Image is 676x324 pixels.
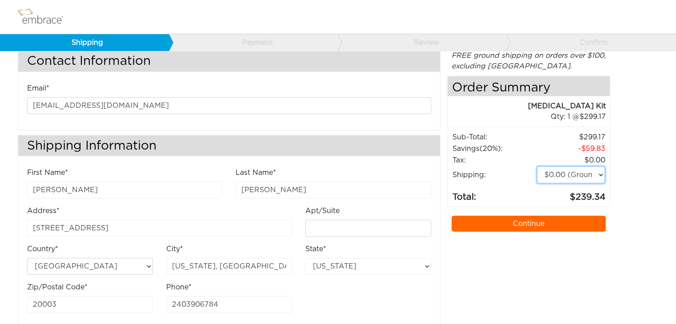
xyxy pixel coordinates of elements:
td: Total: [452,184,536,204]
h4: Order Summary [448,76,610,96]
label: City* [166,244,183,254]
label: First Name* [27,167,68,178]
td: Savings : [452,143,536,154]
a: Confirm [506,34,675,51]
td: 59.83 [536,143,606,154]
h3: Shipping Information [18,135,440,156]
label: Apt/Suite [305,205,340,216]
a: Continue [452,216,606,232]
a: Review [337,34,506,51]
img: logo.png [16,6,73,28]
div: [MEDICAL_DATA] Kit [448,101,606,111]
a: Payment [168,34,337,51]
td: 239.34 [536,184,606,204]
label: Last Name* [236,167,276,178]
div: 1 @ [459,111,606,122]
label: Phone* [166,282,192,292]
div: FREE ground shipping on orders over $100, excluding [GEOGRAPHIC_DATA]. [447,50,611,71]
h3: Contact Information [18,51,440,71]
label: State* [305,244,326,254]
label: Email* [27,83,49,94]
label: Address* [27,205,60,216]
td: Sub-Total: [452,131,536,143]
span: 299.17 [579,113,605,120]
span: (20%) [480,145,501,152]
label: Zip/Postal Code* [27,282,88,292]
td: 0.00 [536,154,606,166]
label: Country* [27,244,58,254]
td: 299.17 [536,131,606,143]
td: Shipping: [452,166,536,184]
td: Tax: [452,154,536,166]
